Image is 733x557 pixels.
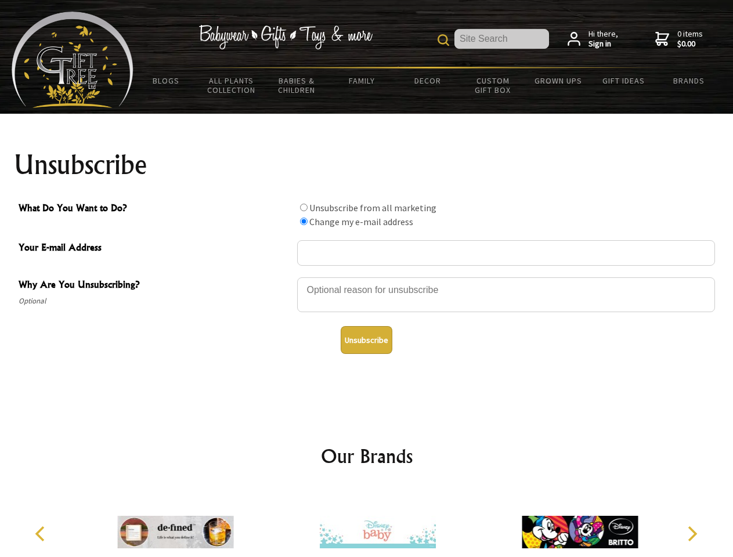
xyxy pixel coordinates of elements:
[198,25,373,49] img: Babywear - Gifts - Toys & more
[14,151,720,179] h1: Unsubscribe
[588,39,618,49] strong: Sign in
[199,68,265,102] a: All Plants Collection
[23,442,710,470] h2: Our Brands
[656,68,722,93] a: Brands
[309,202,436,214] label: Unsubscribe from all marketing
[591,68,656,93] a: Gift Ideas
[133,68,199,93] a: BLOGS
[588,29,618,49] span: Hi there,
[19,240,291,257] span: Your E-mail Address
[655,29,703,49] a: 0 items$0.00
[12,12,133,108] img: Babyware - Gifts - Toys and more...
[679,521,705,547] button: Next
[525,68,591,93] a: Grown Ups
[454,29,549,49] input: Site Search
[677,28,703,49] span: 0 items
[297,240,715,266] input: Your E-mail Address
[568,29,618,49] a: Hi there,Sign in
[297,277,715,312] textarea: Why Are You Unsubscribing?
[330,68,395,93] a: Family
[19,277,291,294] span: Why Are You Unsubscribing?
[438,34,449,46] img: product search
[395,68,460,93] a: Decor
[300,204,308,211] input: What Do You Want to Do?
[341,326,392,354] button: Unsubscribe
[460,68,526,102] a: Custom Gift Box
[309,216,413,227] label: Change my e-mail address
[19,201,291,218] span: What Do You Want to Do?
[264,68,330,102] a: Babies & Children
[19,294,291,308] span: Optional
[300,218,308,225] input: What Do You Want to Do?
[29,521,55,547] button: Previous
[677,39,703,49] strong: $0.00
